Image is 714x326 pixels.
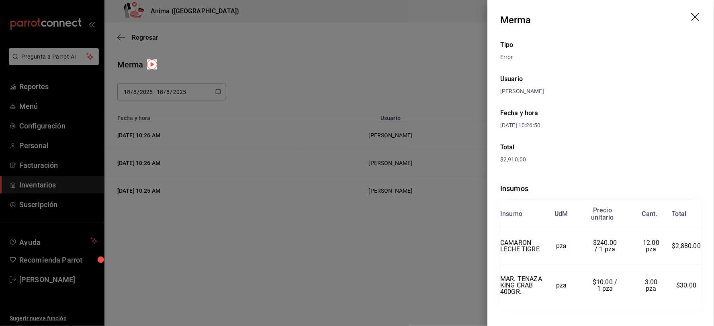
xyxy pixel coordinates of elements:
[642,210,658,218] div: Cant.
[501,53,701,61] div: Error
[501,183,701,194] div: Insumos
[691,13,701,22] button: drag
[501,143,701,152] div: Total
[147,59,157,69] img: Tooltip marker
[501,13,532,27] div: Merma
[677,281,697,289] span: $30.00
[501,156,526,163] span: $2,910.00
[643,239,661,253] span: 12.00 pza
[501,228,543,265] td: CAMARON LECHE TIGRE
[501,87,701,96] div: [PERSON_NAME]
[645,278,660,292] span: 3.00 pza
[591,207,614,221] div: Precio unitario
[543,264,580,307] td: pza
[543,228,580,265] td: pza
[501,210,523,218] div: Insumo
[672,210,687,218] div: Total
[593,278,620,292] span: $10.00 / 1 pza
[501,121,701,130] div: [DATE] 10:26:50
[501,74,701,84] div: Usuario
[501,40,701,50] div: Tipo
[501,264,543,307] td: MAR. TENAZA KING CRAB 400GR.
[672,242,701,250] span: $2,880.00
[593,239,619,253] span: $240.00 / 1 pza
[501,108,701,118] div: Fecha y hora
[555,210,569,218] div: UdM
